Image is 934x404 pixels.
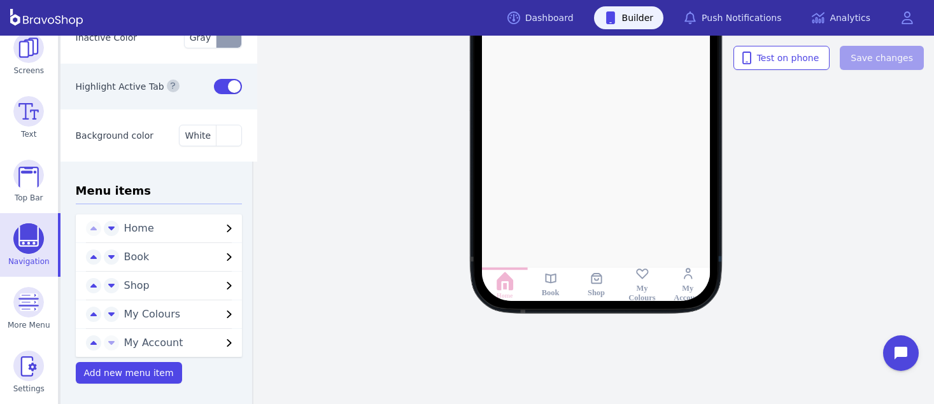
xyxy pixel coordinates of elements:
div: My Colours [624,283,660,303]
button: Gray [184,27,242,48]
a: Dashboard [497,6,584,29]
button: Home [119,221,243,236]
label: Inactive Color [76,32,138,43]
span: More Menu [8,320,50,330]
div: Shop [588,288,605,298]
a: Builder [594,6,664,29]
img: BravoShop [10,9,83,27]
span: My Account [124,335,222,351]
div: Home [497,292,513,300]
button: White [179,125,242,146]
span: Shop [124,278,222,293]
span: Book [124,249,222,265]
span: Navigation [8,256,50,267]
button: Test on phone [733,46,830,70]
span: Top Bar [15,193,43,203]
span: Test on phone [744,52,819,64]
a: Push Notifications [674,6,791,29]
button: Save changes [840,46,924,70]
span: Add new menu item [84,368,174,378]
a: Analytics [802,6,881,29]
label: Background color [76,130,153,141]
span: White [185,130,211,141]
label: Highlight Active Tab [76,82,164,92]
span: Save changes [851,52,913,64]
span: Gray [190,32,211,43]
button: My Colours [119,307,243,322]
button: My Account [119,335,243,351]
span: Text [21,129,36,139]
div: Book [542,288,560,298]
button: Book [119,249,243,265]
span: My Colours [124,307,222,322]
span: Settings [13,384,45,394]
h3: Menu items [76,182,243,204]
button: Shop [119,278,243,293]
button: Add new menu item [76,362,182,384]
span: Screens [14,66,45,76]
span: Home [124,221,222,236]
div: My Account [670,283,706,303]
